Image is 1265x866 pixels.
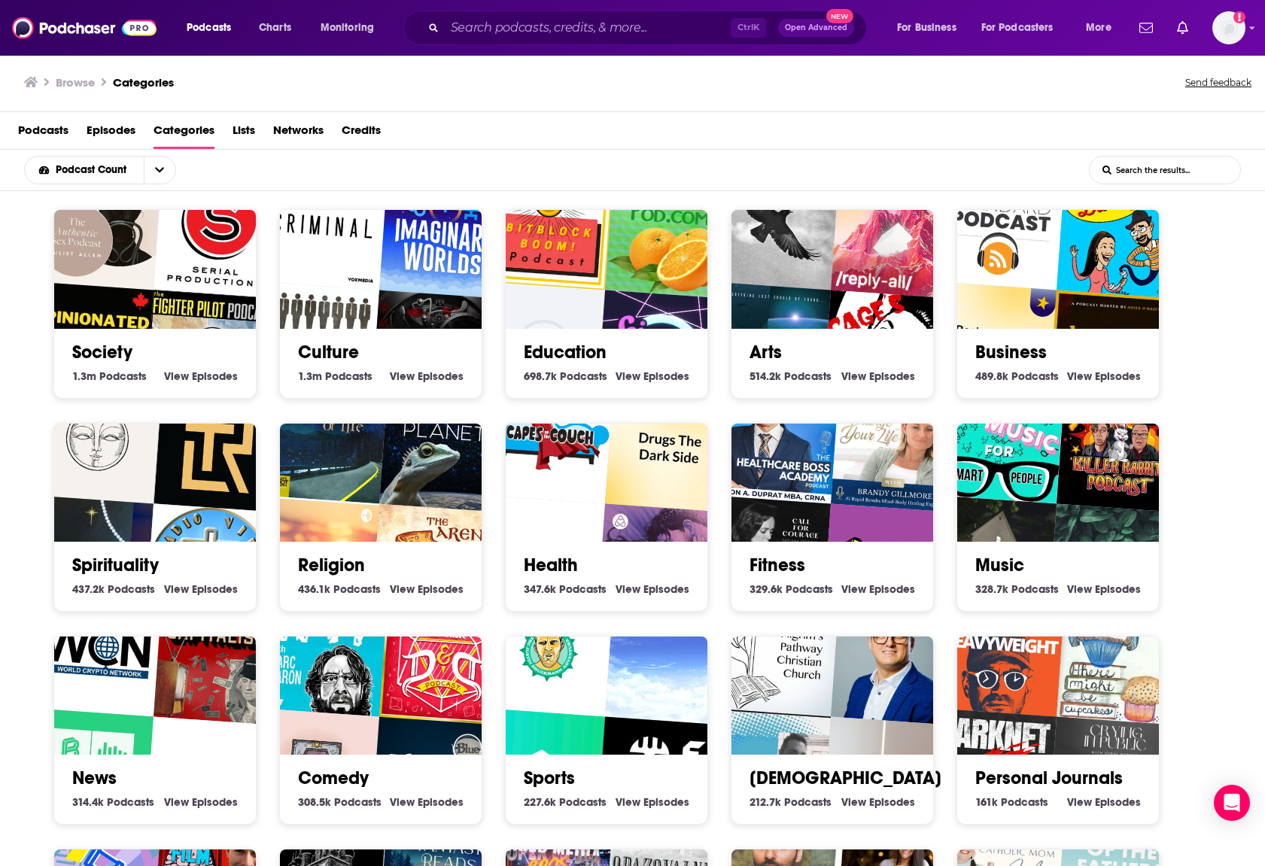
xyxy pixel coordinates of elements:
[643,795,689,809] span: Episodes
[310,16,394,40] button: open menu
[643,369,689,383] span: Episodes
[390,795,464,809] a: View Comedy Episodes
[418,369,464,383] span: Episodes
[379,169,509,299] img: Imaginary Worlds
[1067,369,1141,383] a: View Business Episodes
[731,18,766,38] span: Ctrl K
[936,161,1066,290] img: The Bitcoin Standard Podcast
[1057,596,1186,725] img: There Might Be Cupcakes Podcast
[524,795,607,809] a: 227.6k Sports Podcasts
[616,369,640,383] span: View
[560,369,607,383] span: Podcasts
[975,369,1008,383] span: 489.8k
[524,341,607,363] a: Education
[936,588,1066,717] div: Heavyweight
[559,582,607,596] span: Podcasts
[981,17,1054,38] span: For Podcasters
[72,341,132,363] a: Society
[298,795,331,809] span: 308.5k
[259,17,291,38] span: Charts
[18,118,68,149] a: Podcasts
[342,118,381,149] span: Credits
[259,374,388,503] img: One Third of Life
[1171,15,1194,41] a: Show notifications dropdown
[485,374,614,503] img: Capes On the Couch - Where Comics Get Counseling
[192,369,238,383] span: Episodes
[390,369,464,383] a: View Culture Episodes
[113,75,174,90] h1: Categories
[524,554,578,576] a: Health
[1095,369,1141,383] span: Episodes
[524,767,575,789] a: Sports
[616,369,689,383] a: View Education Episodes
[1067,582,1141,596] a: View Music Episodes
[972,16,1075,40] button: open menu
[390,369,415,383] span: View
[710,161,840,290] div: The Ghosts of Harrenhal: A Song of Ice and Fire Podcast (ASOIAF)
[144,156,175,184] button: open menu
[273,118,324,149] a: Networks
[750,341,782,363] a: Arts
[1067,795,1141,809] a: View Personal Journals Episodes
[1233,11,1245,23] svg: Add a profile image
[390,582,464,596] a: View Religion Episodes
[298,767,369,789] a: Comedy
[1086,17,1111,38] span: More
[831,169,960,299] img: Reply All
[154,169,283,299] img: Serial
[187,17,231,38] span: Podcasts
[605,169,734,299] img: Learn Chinese & Culture @ iMandarinPod.com
[841,369,866,383] span: View
[643,582,689,596] span: Episodes
[750,795,781,809] span: 212.7k
[418,795,464,809] span: Episodes
[785,24,847,32] span: Open Advanced
[259,588,388,717] img: WTF with Marc Maron Podcast
[154,596,283,725] img: Movies vs. Capitalism
[1133,15,1159,41] a: Show notifications dropdown
[784,795,832,809] span: Podcasts
[485,588,614,717] div: The Justin Bruckmann Adventure
[1067,795,1092,809] span: View
[750,767,941,789] a: [DEMOGRAPHIC_DATA]
[559,795,607,809] span: Podcasts
[831,383,960,512] img: Heal Yourself. Change Your Life™
[750,369,781,383] span: 514.2k
[710,374,840,503] img: Healthcare Boss Academy Podcast
[897,17,956,38] span: For Business
[12,14,157,42] a: Podchaser - Follow, Share and Rate Podcasts
[841,795,915,809] a: View [DEMOGRAPHIC_DATA] Episodes
[321,17,374,38] span: Monitoring
[233,118,255,149] a: Lists
[154,383,283,512] img: The Reluctant Thought Leader Podcast
[524,582,556,596] span: 347.6k
[975,341,1047,363] a: Business
[56,165,132,175] span: Podcast Count
[605,383,734,512] img: Drugs: The Dark Side
[249,16,300,40] a: Charts
[750,582,783,596] span: 329.6k
[710,588,840,717] img: Pilgrim's Pathway Ministries
[154,118,214,149] a: Categories
[298,369,322,383] span: 1.3m
[975,795,1048,809] a: 161k Personal Journals Podcasts
[869,795,915,809] span: Episodes
[1212,11,1245,44] button: Show profile menu
[975,582,1008,596] span: 328.7k
[192,582,238,596] span: Episodes
[605,596,734,725] div: Christophe VCP
[778,19,854,37] button: Open AdvancedNew
[33,588,163,717] img: The World Crypto Network Podcast
[298,582,330,596] span: 436.1k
